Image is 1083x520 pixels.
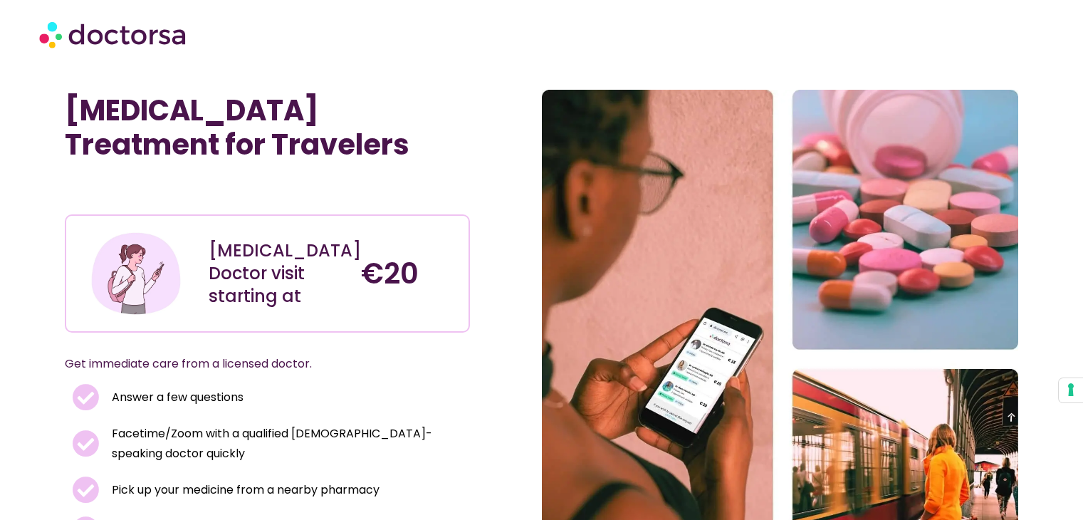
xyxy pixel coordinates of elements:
[361,256,456,291] h4: €20
[65,354,436,374] p: Get immediate care from a licensed doctor.
[65,93,470,162] h1: [MEDICAL_DATA] Treatment for Travelers
[108,424,463,464] span: Facetime/Zoom with a qualified [DEMOGRAPHIC_DATA]-speaking doctor quickly​
[108,480,380,500] span: Pick up your medicine from a nearby pharmacy
[209,239,346,308] div: [MEDICAL_DATA] Doctor visit starting at
[1059,378,1083,402] button: Your consent preferences for tracking technologies
[89,227,183,321] img: Illustration depicting a young woman in a casual outfit, engaged with her smartphone. She has a p...
[72,183,286,200] iframe: Customer reviews powered by Trustpilot
[108,388,244,407] span: Answer a few questions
